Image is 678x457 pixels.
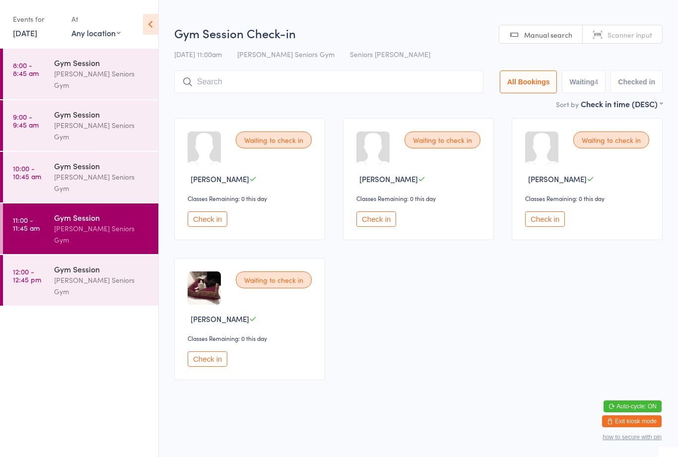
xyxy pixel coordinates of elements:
[581,98,663,109] div: Check in time (DESC)
[54,57,150,68] div: Gym Session
[3,100,158,151] a: 9:00 -9:45 amGym Session[PERSON_NAME] Seniors Gym
[191,174,249,184] span: [PERSON_NAME]
[54,171,150,194] div: [PERSON_NAME] Seniors Gym
[524,30,572,40] span: Manual search
[13,113,39,129] time: 9:00 - 9:45 am
[174,49,222,59] span: [DATE] 11:00am
[3,152,158,202] a: 10:00 -10:45 amGym Session[PERSON_NAME] Seniors Gym
[54,160,150,171] div: Gym Session
[610,70,663,93] button: Checked in
[3,255,158,306] a: 12:00 -12:45 pmGym Session[PERSON_NAME] Seniors Gym
[54,68,150,91] div: [PERSON_NAME] Seniors Gym
[188,351,227,367] button: Check in
[3,203,158,254] a: 11:00 -11:45 amGym Session[PERSON_NAME] Seniors Gym
[188,194,315,202] div: Classes Remaining: 0 this day
[356,211,396,227] button: Check in
[556,99,579,109] label: Sort by
[54,263,150,274] div: Gym Session
[13,164,41,180] time: 10:00 - 10:45 am
[350,49,430,59] span: Seniors [PERSON_NAME]
[54,212,150,223] div: Gym Session
[405,131,480,148] div: Waiting to check in
[602,415,662,427] button: Exit kiosk mode
[54,223,150,246] div: [PERSON_NAME] Seniors Gym
[188,211,227,227] button: Check in
[356,194,483,202] div: Classes Remaining: 0 this day
[13,267,41,283] time: 12:00 - 12:45 pm
[54,120,150,142] div: [PERSON_NAME] Seniors Gym
[174,25,663,41] h2: Gym Session Check-in
[608,30,652,40] span: Scanner input
[13,61,39,77] time: 8:00 - 8:45 am
[188,334,315,342] div: Classes Remaining: 0 this day
[525,211,565,227] button: Check in
[528,174,587,184] span: [PERSON_NAME]
[13,216,40,232] time: 11:00 - 11:45 am
[13,27,37,38] a: [DATE]
[54,109,150,120] div: Gym Session
[174,70,483,93] input: Search
[604,400,662,412] button: Auto-cycle: ON
[71,11,121,27] div: At
[54,274,150,297] div: [PERSON_NAME] Seniors Gym
[3,49,158,99] a: 8:00 -8:45 amGym Session[PERSON_NAME] Seniors Gym
[562,70,606,93] button: Waiting4
[71,27,121,38] div: Any location
[13,11,62,27] div: Events for
[595,78,599,86] div: 4
[188,271,221,305] img: image1746330771.png
[236,271,312,288] div: Waiting to check in
[525,194,652,202] div: Classes Remaining: 0 this day
[500,70,557,93] button: All Bookings
[237,49,335,59] span: [PERSON_NAME] Seniors Gym
[191,314,249,324] span: [PERSON_NAME]
[573,131,649,148] div: Waiting to check in
[236,131,312,148] div: Waiting to check in
[603,434,662,441] button: how to secure with pin
[359,174,418,184] span: [PERSON_NAME]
